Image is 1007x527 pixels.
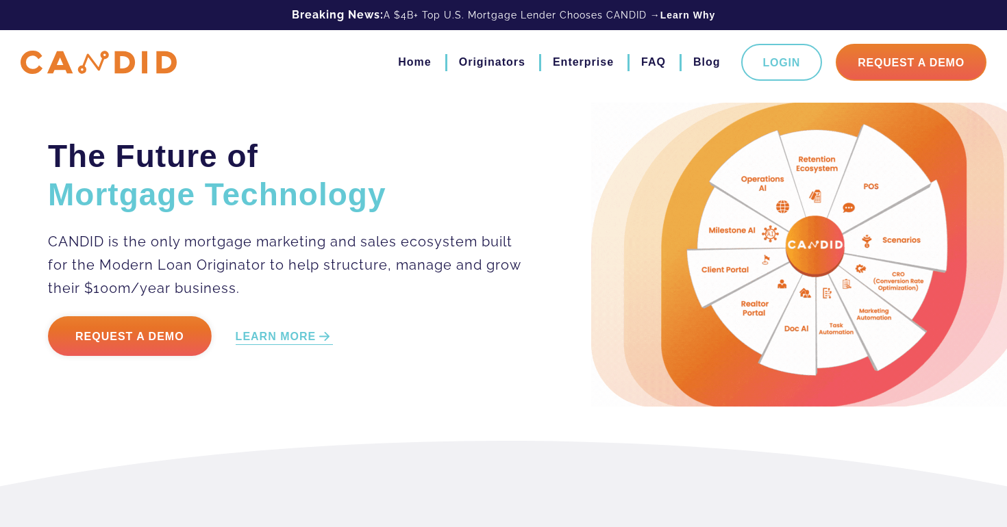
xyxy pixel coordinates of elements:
[741,44,823,81] a: Login
[641,51,666,74] a: FAQ
[48,137,523,214] h2: The Future of
[236,329,334,345] a: LEARN MORE
[292,8,384,21] b: Breaking News:
[553,51,614,74] a: Enterprise
[48,316,212,356] a: Request a Demo
[693,51,721,74] a: Blog
[48,177,386,212] span: Mortgage Technology
[836,44,986,81] a: Request A Demo
[21,51,177,75] img: CANDID APP
[660,8,716,22] a: Learn Why
[459,51,525,74] a: Originators
[398,51,431,74] a: Home
[48,230,523,300] p: CANDID is the only mortgage marketing and sales ecosystem built for the Modern Loan Originator to...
